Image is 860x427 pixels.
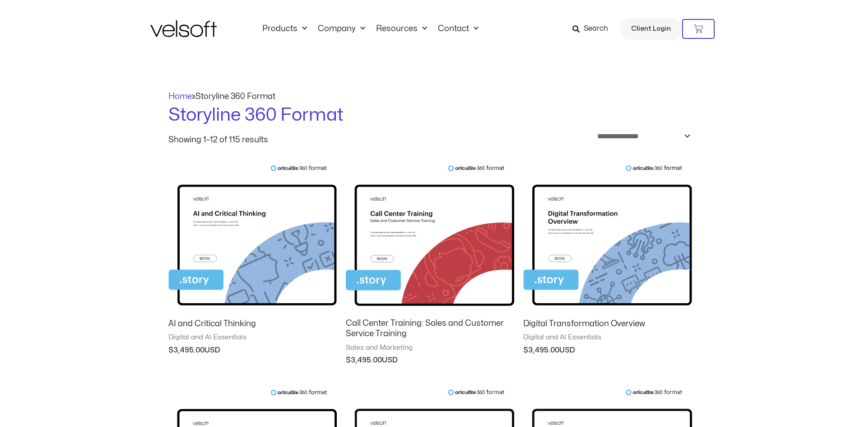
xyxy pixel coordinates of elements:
[371,24,432,34] a: ResourcesMenu Toggle
[523,165,692,311] img: Digital Transformation Overview
[312,24,371,34] a: CompanyMenu Toggle
[584,23,608,35] span: Search
[168,347,173,354] span: $
[523,347,559,354] bdi: 3,495.00
[168,93,275,100] span: »
[572,21,614,37] a: Search
[168,165,337,311] img: AI and Critical Thinking
[631,23,671,35] span: Client Login
[168,319,337,329] h2: AI and Critical Thinking
[168,103,692,128] h1: Storyline 360 Format
[346,357,382,364] bdi: 3,495.00
[257,24,484,34] nav: Menu
[195,93,275,100] span: Storyline 360 Format
[346,318,514,339] h2: Call Center Training: Sales and Customer Service Training
[150,20,217,37] img: Velsoft Training Materials
[346,343,514,352] span: Sales and Marketing
[346,165,514,312] img: Call Center Training: Sales and Customer Service Training
[168,333,337,342] span: Digital and AI Essentials
[523,347,528,354] span: $
[523,319,692,329] h2: Digital Transformation Overview
[620,18,682,40] a: Client Login
[168,347,205,354] bdi: 3,495.00
[168,319,337,333] a: AI and Critical Thinking
[168,136,268,144] p: Showing 1–12 of 115 results
[591,128,692,145] select: Shop order
[523,319,692,333] a: Digital Transformation Overview
[346,357,351,364] span: $
[168,93,192,100] a: Home
[257,24,312,34] a: ProductsMenu Toggle
[432,24,484,34] a: ContactMenu Toggle
[523,333,692,342] span: Digital and AI Essentials
[346,318,514,343] a: Call Center Training: Sales and Customer Service Training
